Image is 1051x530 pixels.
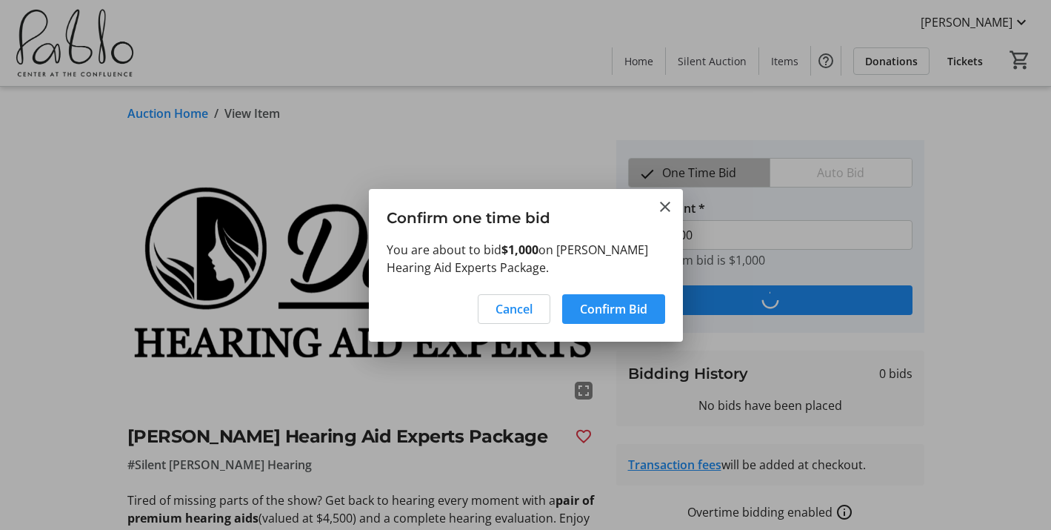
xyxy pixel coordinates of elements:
strong: $1,000 [501,242,538,258]
button: Cancel [478,294,550,324]
h3: Confirm one time bid [369,189,683,240]
span: Confirm Bid [580,300,647,318]
p: You are about to bid on [PERSON_NAME] Hearing Aid Experts Package. [387,241,665,276]
button: Confirm Bid [562,294,665,324]
button: Close [656,198,674,216]
span: Cancel [496,300,533,318]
